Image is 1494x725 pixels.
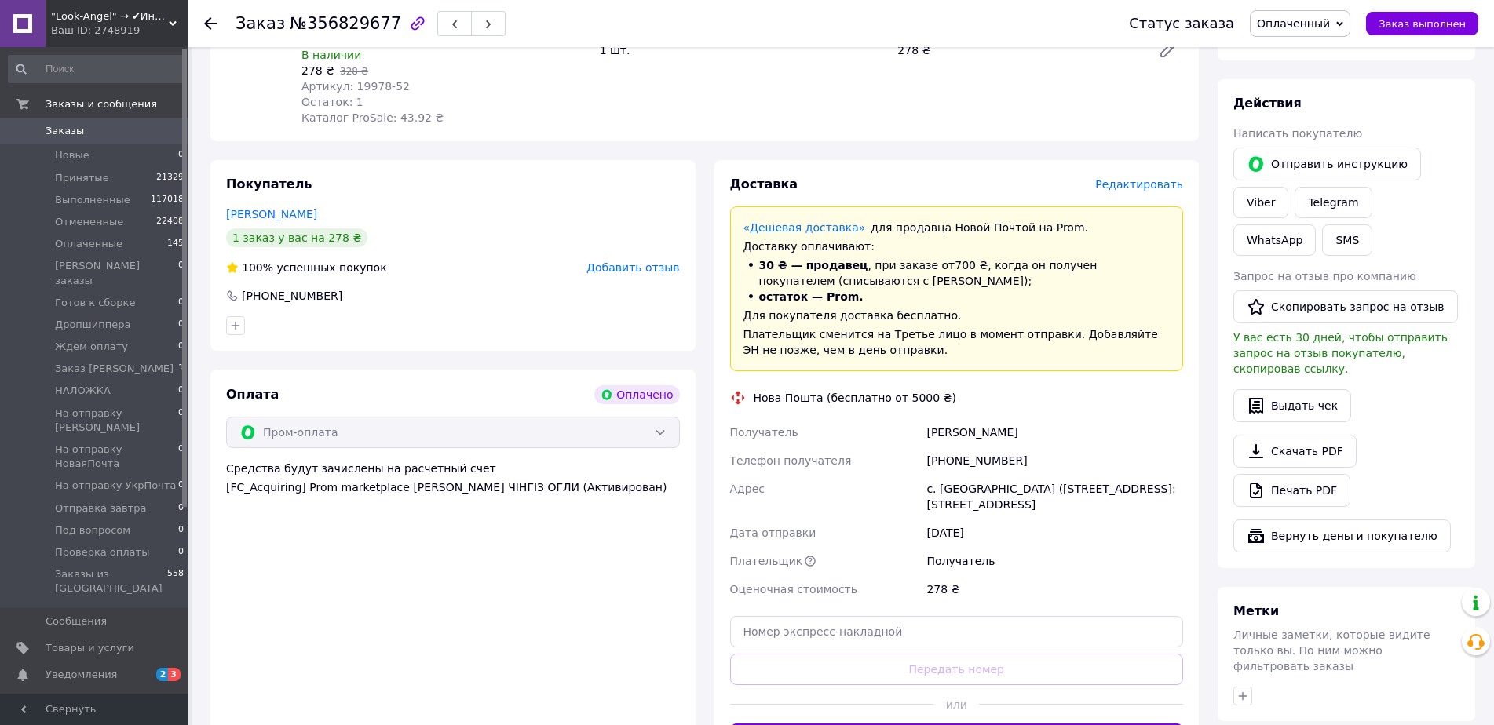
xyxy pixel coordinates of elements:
span: Действия [1233,96,1302,111]
input: Номер экспресс-накладной [730,616,1184,647]
button: Заказ выполнен [1366,12,1478,35]
span: 3 [168,668,181,681]
span: Под вопросом [55,523,130,537]
span: Отправка завтра [55,501,146,516]
span: [PERSON_NAME] заказы [55,259,178,287]
div: успешных покупок [226,260,387,275]
span: Добавить отзыв [586,261,679,274]
span: Оценочная стоимость [730,583,858,596]
span: 0 [178,523,184,537]
span: Заказ выполнен [1379,18,1466,30]
div: с. [GEOGRAPHIC_DATA] ([STREET_ADDRESS]: [STREET_ADDRESS] [923,475,1186,519]
span: В наличии [301,49,361,61]
div: [PHONE_NUMBER] [923,446,1186,475]
div: Оплачено [594,385,679,404]
span: Написать покупателю [1233,127,1362,140]
span: 0 [178,545,184,559]
div: Вернуться назад [204,16,217,31]
span: Дропшиппера [55,318,130,332]
span: Заказ [PERSON_NAME] [55,362,174,376]
span: Оплаченный [1257,17,1330,30]
span: Ждем оплату [55,340,128,354]
a: Скачать PDF [1233,435,1357,468]
span: 0 [178,384,184,398]
div: Нова Пошта (бесплатно от 5000 ₴) [750,390,960,406]
a: Telegram [1295,187,1372,218]
span: 0 [178,443,184,471]
span: Оплаченные [55,237,122,251]
div: Доставку оплачивают: [743,239,1171,254]
span: 0 [178,406,184,435]
span: 0 [178,501,184,516]
div: [PERSON_NAME] [923,418,1186,446]
span: Оплата [226,387,279,402]
a: Viber [1233,187,1288,218]
span: 0 [178,479,184,493]
div: Получатель [923,547,1186,575]
span: Запрос на отзыв про компанию [1233,270,1416,282]
span: Адрес [730,483,765,495]
span: 0 [178,259,184,287]
div: Ваш ID: 2748919 [51,24,188,38]
button: Выдать чек [1233,389,1351,422]
span: 21329 [156,171,184,185]
span: №356829677 [290,14,401,33]
span: Заказ [236,14,285,33]
span: 2 [156,668,169,681]
span: Дата отправки [730,526,816,539]
span: 22408 [156,215,184,229]
div: Средства будут зачислены на расчетный счет [226,461,680,495]
button: Отправить инструкцию [1233,148,1421,180]
span: Плательщик [730,555,803,567]
span: Метки [1233,603,1279,618]
button: SMS [1322,224,1372,256]
span: На отправку [PERSON_NAME] [55,406,178,435]
span: Артикул: 19978-52 [301,80,410,93]
span: 0 [178,296,184,310]
a: WhatsApp [1233,224,1316,256]
span: 558 [167,567,184,596]
span: 100% [242,261,273,274]
div: 278 ₴ [923,575,1186,603]
div: для продавца Новой Почтой на Prom. [743,220,1171,235]
span: На отправку НоваяПочта [55,443,178,471]
div: [DATE] [923,519,1186,547]
a: Печать PDF [1233,474,1350,507]
a: «Дешевая доставка» [743,221,866,234]
span: 0 [178,318,184,332]
span: "Look-Angel" → ✔Интернет-магазин одежды оптом и в розницу✔ [51,9,169,24]
span: На отправку УкрПочта [55,479,176,493]
span: Заказы из [GEOGRAPHIC_DATA] [55,567,167,596]
span: 0 [178,340,184,354]
span: Выполненные [55,193,130,207]
span: Доставка [730,177,798,191]
div: Плательщик сменится на Третье лицо в момент отправки. Добавляйте ЭН не позже, чем в день отправки. [743,326,1171,358]
div: 1 шт. [594,39,892,61]
div: 278 ₴ [891,39,1145,61]
span: Готов к сборке [55,296,135,310]
span: Принятые [55,171,109,185]
span: Остаток: 1 [301,96,363,108]
span: НАЛОЖКА [55,384,111,398]
span: Отмененные [55,215,123,229]
span: Каталог ProSale: 43.92 ₴ [301,111,444,124]
span: Покупатель [226,177,312,191]
div: [PHONE_NUMBER] [240,288,344,304]
span: Редактировать [1095,178,1183,191]
span: Заказы [46,124,84,138]
div: 1 заказ у вас на 278 ₴ [226,228,367,247]
div: Статус заказа [1129,16,1234,31]
span: У вас есть 30 дней, чтобы отправить запрос на отзыв покупателю, скопировав ссылку. [1233,331,1448,375]
a: Редактировать [1152,35,1183,66]
button: Вернуть деньги покупателю [1233,519,1451,552]
div: Для покупателя доставка бесплатно. [743,308,1171,323]
span: Личные заметки, которые видите только вы. По ним можно фильтровать заказы [1233,628,1430,672]
span: Уведомления [46,668,117,682]
input: Поиск [8,55,185,83]
li: , при заказе от 700 ₴ , когда он получен покупателем (списываются с [PERSON_NAME]); [743,257,1171,289]
span: Получатель [730,426,798,439]
div: [FC_Acquiring] Prom marketplace [PERSON_NAME] ЧІНГІЗ ОГЛИ (Активирован) [226,479,680,495]
span: 1 [178,362,184,376]
a: [PERSON_NAME] [226,208,317,220]
span: 117018 [151,193,184,207]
